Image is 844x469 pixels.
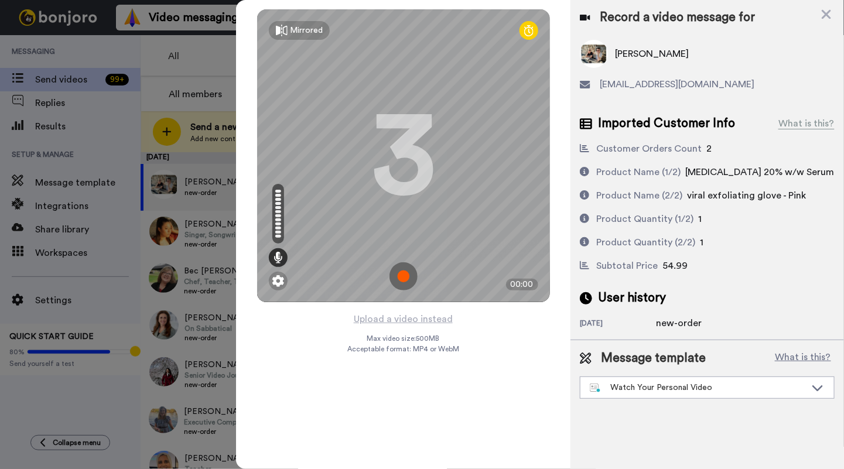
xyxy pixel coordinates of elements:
span: 1 [700,238,703,247]
div: Customer Orders Count [596,142,702,156]
span: Message template [601,350,706,367]
span: Imported Customer Info [598,115,735,132]
div: Product Quantity (1/2) [596,212,693,226]
span: 1 [698,214,702,224]
span: Max video size: 500 MB [367,334,440,343]
div: 00:00 [506,279,538,290]
div: Product Name (1/2) [596,165,681,179]
img: ic_gear.svg [272,275,284,287]
div: What is this? [778,117,835,131]
span: Acceptable format: MP4 or WebM [347,344,459,354]
span: [EMAIL_ADDRESS][DOMAIN_NAME] [600,77,754,91]
div: 3 [371,112,436,200]
div: new-order [656,316,715,330]
img: nextgen-template.svg [590,384,601,393]
button: Upload a video instead [350,311,456,327]
img: ic_record_start.svg [389,262,418,290]
div: Subtotal Price [596,259,658,273]
div: Product Name (2/2) [596,189,682,203]
div: Product Quantity (2/2) [596,235,695,249]
div: [DATE] [580,319,656,330]
span: 54.99 [662,261,688,271]
span: User history [598,289,666,307]
span: [MEDICAL_DATA] 20% w/w Serum [685,167,834,177]
span: viral exfoliating glove - Pink [687,191,806,200]
button: What is this? [771,350,835,367]
div: Watch Your Personal Video [590,382,806,393]
span: 2 [706,144,712,153]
